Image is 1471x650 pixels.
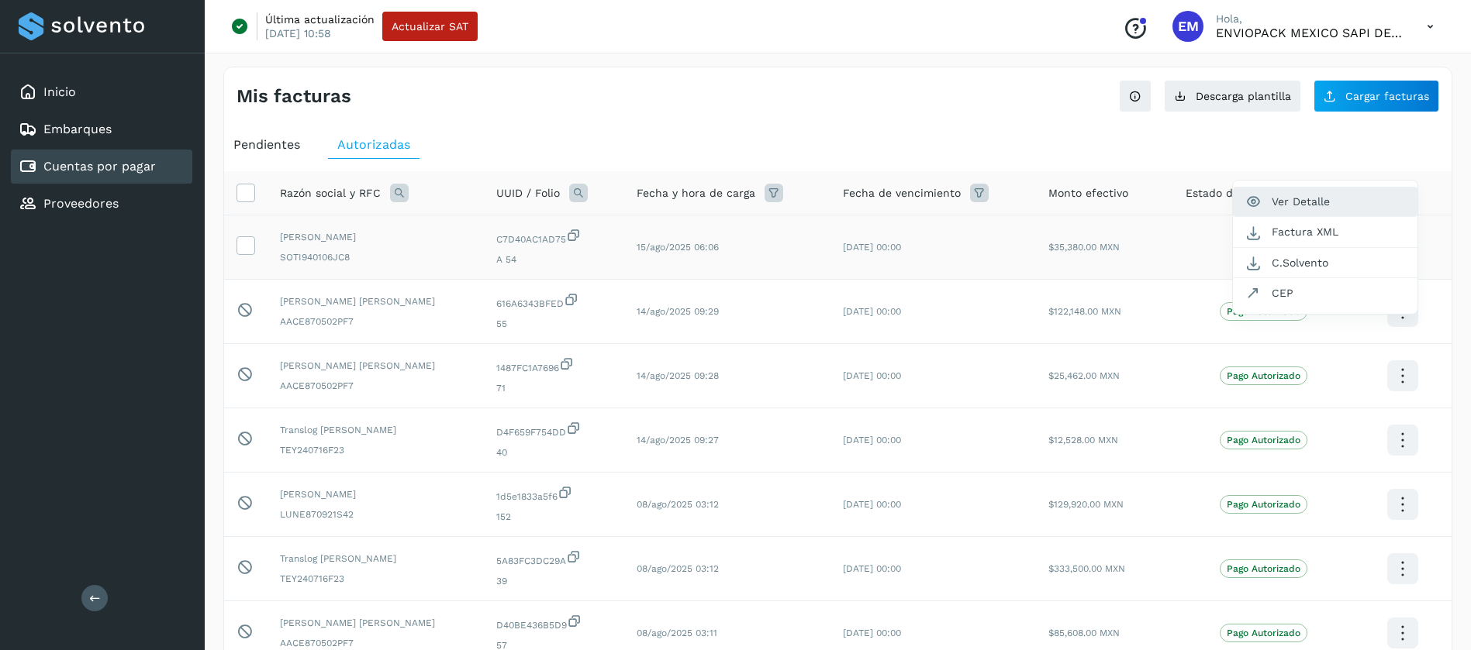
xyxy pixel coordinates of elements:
button: Ver Detalle [1233,187,1417,217]
a: Proveedores [43,196,119,211]
a: Inicio [43,84,76,99]
div: Embarques [11,112,192,146]
button: Factura XML [1233,217,1417,247]
button: CEP [1233,278,1417,308]
div: Inicio [11,75,192,109]
div: Proveedores [11,187,192,221]
div: Cuentas por pagar [11,150,192,184]
button: C.Solvento [1233,248,1417,278]
a: Embarques [43,122,112,136]
a: Cuentas por pagar [43,159,156,174]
